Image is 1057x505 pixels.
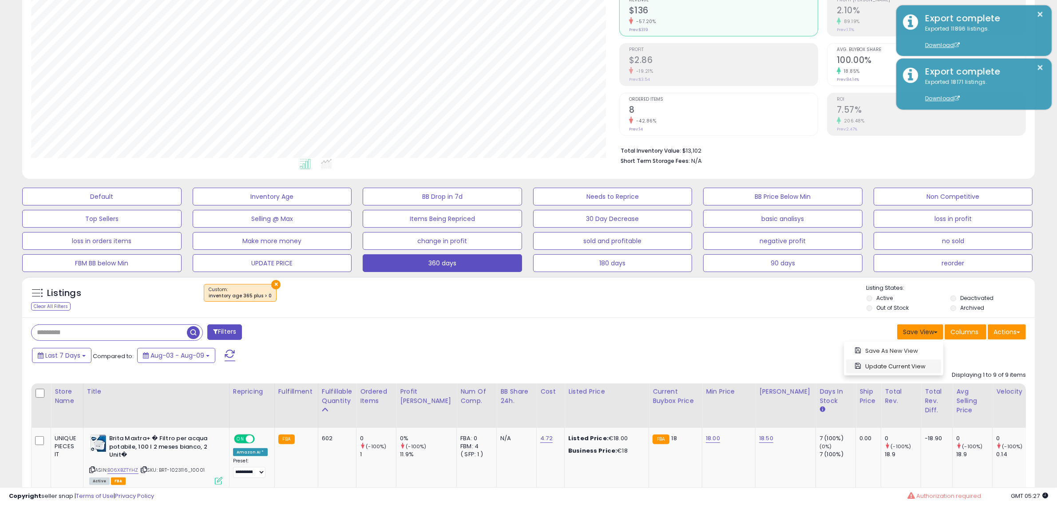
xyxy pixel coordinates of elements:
label: Active [876,294,893,302]
button: × [1037,9,1044,20]
div: Total Rev. Diff. [925,387,949,415]
div: seller snap | | [9,492,154,501]
small: -42.86% [633,118,657,124]
button: 90 days [703,254,863,272]
a: B06XBZTYHZ [107,466,139,474]
button: Filters [207,324,242,340]
small: Prev: 2.47% [837,126,857,132]
button: Top Sellers [22,210,182,228]
span: Ordered Items [629,97,818,102]
div: Total Rev. [885,387,917,406]
div: -18.90 [925,434,946,442]
span: Columns [950,327,978,336]
button: 30 Day Decrease [533,210,693,228]
div: 0 [996,434,1032,442]
small: (0%) [819,443,832,450]
a: 18.00 [706,434,720,443]
label: Deactivated [960,294,994,302]
a: Save As New View [846,344,941,358]
div: 18.9 [885,450,921,458]
h2: $136 [629,5,818,17]
div: Num of Comp. [460,387,493,406]
small: 206.48% [841,118,865,124]
a: Terms of Use [76,492,114,500]
div: 18.9 [956,450,992,458]
small: (-100%) [962,443,983,450]
div: 7 (100%) [819,450,855,458]
div: 0 [360,434,396,442]
span: All listings currently available for purchase on Amazon [89,477,110,485]
div: Ordered Items [360,387,392,406]
button: reorder [874,254,1033,272]
div: 1 [360,450,396,458]
div: Ship Price [859,387,877,406]
button: Default [22,188,182,205]
button: change in profit [363,232,522,250]
strong: Copyright [9,492,41,500]
small: Prev: 1.11% [837,27,854,32]
span: Avg. Buybox Share [837,47,1025,52]
small: Days In Stock. [819,406,825,414]
div: UNIQUE PIECES IT [55,434,76,459]
div: Fulfillment [278,387,314,396]
a: 4.72 [540,434,553,443]
small: Prev: $319 [629,27,648,32]
div: Profit [PERSON_NAME] [400,387,453,406]
button: Selling @ Max [193,210,352,228]
div: €18.00 [568,434,642,442]
div: Current Buybox Price [653,387,698,406]
div: Repricing [233,387,271,396]
a: Privacy Policy [115,492,154,500]
small: (-100%) [1002,443,1023,450]
div: 0 [956,434,992,442]
div: Fulfillable Quantity [322,387,352,406]
button: Non Competitive [874,188,1033,205]
button: Columns [945,324,986,339]
small: (-100%) [891,443,911,450]
button: UPDATE PRICE [193,254,352,272]
b: Listed Price: [568,434,609,442]
div: FBA: 0 [460,434,490,442]
button: × [271,280,281,289]
button: BB Price Below Min [703,188,863,205]
label: Out of Stock [876,304,909,312]
small: Prev: 84.14% [837,77,859,82]
button: Save View [897,324,943,339]
button: Make more money [193,232,352,250]
button: BB Drop in 7d [363,188,522,205]
div: 11.9% [400,450,456,458]
span: Last 7 Days [45,351,80,360]
span: ROI [837,97,1025,102]
span: OFF [253,435,268,443]
button: 360 days [363,254,522,272]
a: Download [925,41,960,49]
b: Brita Maxtra+ � Filtro per acqua potabile, 100 l 2 meses bianco, 2 Unit� [109,434,217,462]
div: Title [87,387,226,396]
div: Exported 11896 listings. [918,25,1045,50]
div: Export complete [918,12,1045,25]
div: 0% [400,434,456,442]
div: Cost [540,387,561,396]
small: 18.85% [841,68,860,75]
img: 41z82dqWrGL._SL40_.jpg [89,434,107,452]
b: Short Term Storage Fees: [621,157,690,165]
div: BB Share 24h. [500,387,533,406]
button: no sold [874,232,1033,250]
a: 18.50 [759,434,773,443]
b: Total Inventory Value: [621,147,681,154]
h2: 100.00% [837,55,1025,67]
h2: 7.57% [837,105,1025,117]
div: Displaying 1 to 9 of 9 items [952,371,1026,379]
div: Preset: [233,458,268,478]
span: 18 [672,434,677,442]
div: inventory age 365 plus > 0 [209,293,272,299]
div: N/A [500,434,530,442]
small: FBA [278,434,295,444]
div: 0.00 [859,434,874,442]
a: Download [925,95,960,102]
div: Avg Selling Price [956,387,989,415]
small: -19.21% [633,68,653,75]
h5: Listings [47,287,81,300]
span: Profit [629,47,818,52]
small: FBA [653,434,669,444]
